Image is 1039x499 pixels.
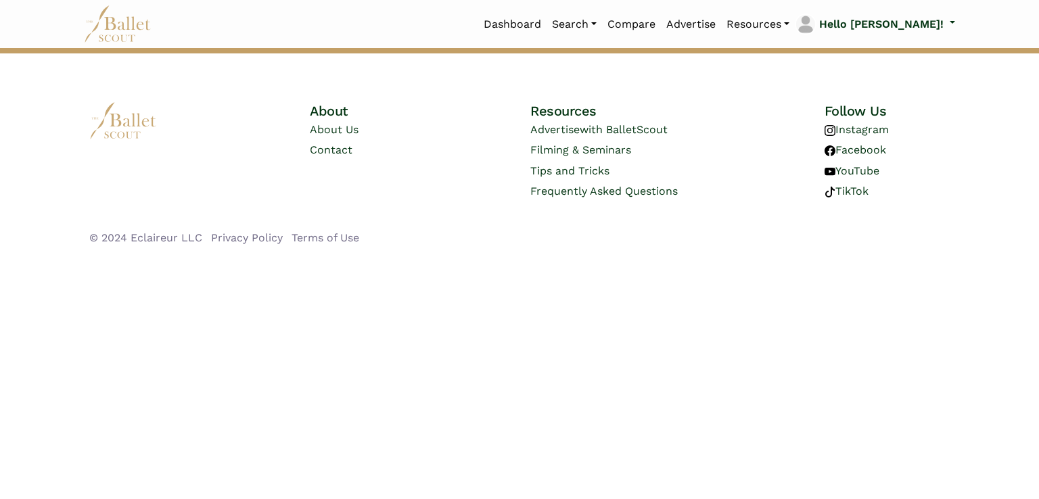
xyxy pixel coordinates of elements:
[211,231,283,244] a: Privacy Policy
[825,123,889,136] a: Instagram
[580,123,668,136] span: with BalletScout
[796,15,815,34] img: profile picture
[530,185,678,197] a: Frequently Asked Questions
[795,14,955,35] a: profile picture Hello [PERSON_NAME]!
[310,123,359,136] a: About Us
[819,16,944,33] p: Hello [PERSON_NAME]!
[825,166,835,177] img: youtube logo
[89,229,202,247] li: © 2024 Eclaireur LLC
[530,123,668,136] a: Advertisewith BalletScout
[825,102,950,120] h4: Follow Us
[825,187,835,197] img: tiktok logo
[825,164,879,177] a: YouTube
[825,143,886,156] a: Facebook
[310,143,352,156] a: Contact
[292,231,359,244] a: Terms of Use
[310,102,435,120] h4: About
[530,164,609,177] a: Tips and Tricks
[602,10,661,39] a: Compare
[89,102,157,139] img: logo
[530,102,729,120] h4: Resources
[547,10,602,39] a: Search
[825,185,869,197] a: TikTok
[825,125,835,136] img: instagram logo
[825,145,835,156] img: facebook logo
[530,143,631,156] a: Filming & Seminars
[721,10,795,39] a: Resources
[478,10,547,39] a: Dashboard
[661,10,721,39] a: Advertise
